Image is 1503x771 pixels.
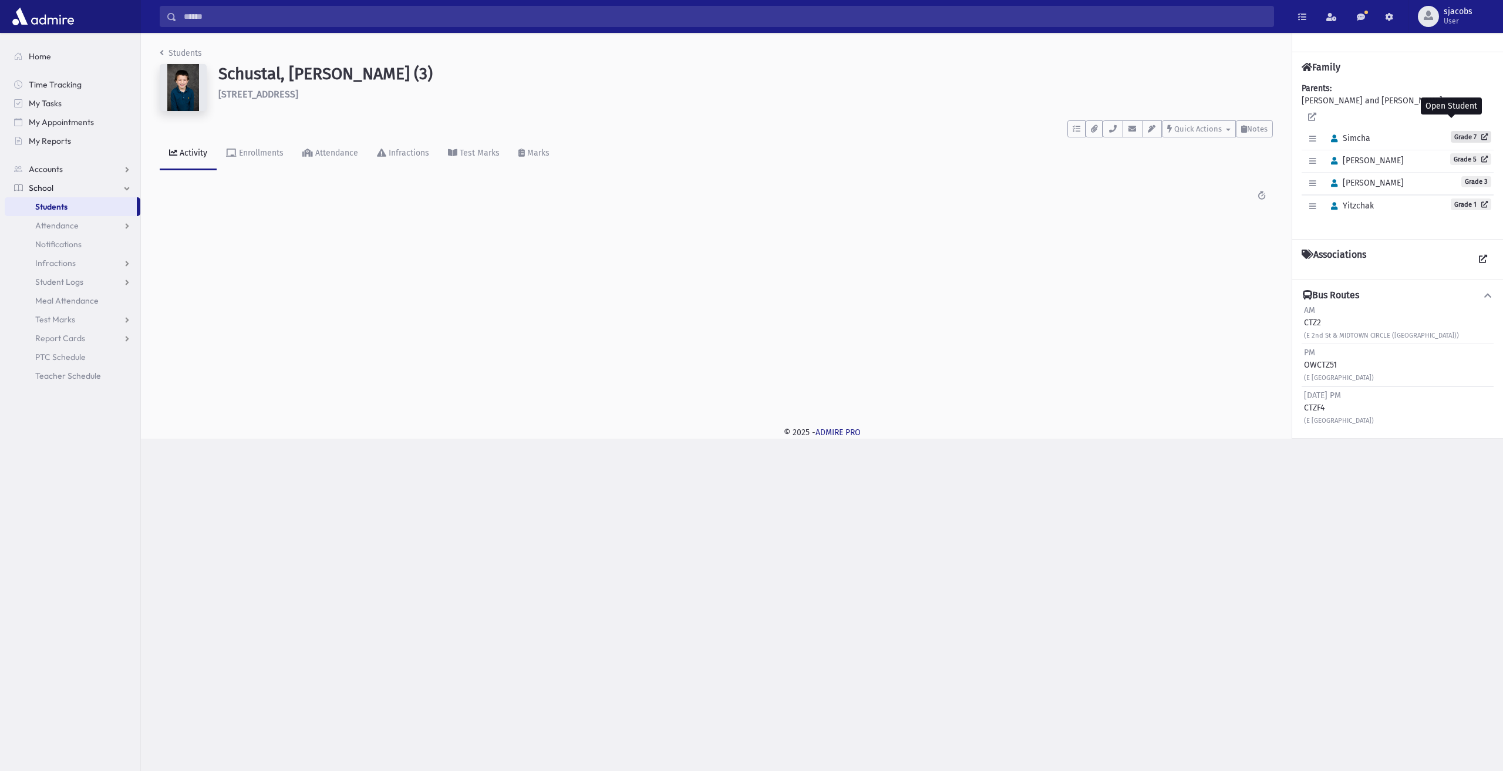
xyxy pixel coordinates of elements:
h1: Schustal, [PERSON_NAME] (3) [218,64,1273,84]
span: Yitzchak [1326,201,1374,211]
small: (E [GEOGRAPHIC_DATA]) [1304,374,1374,382]
span: PTC Schedule [35,352,86,362]
a: My Appointments [5,113,140,132]
span: User [1444,16,1472,26]
span: [DATE] PM [1304,390,1341,400]
span: Notes [1247,124,1268,133]
div: CTZ2 [1304,304,1459,341]
a: Test Marks [5,310,140,329]
nav: breadcrumb [160,47,202,64]
a: My Tasks [5,94,140,113]
a: Grade 7 [1451,131,1491,143]
a: PTC Schedule [5,348,140,366]
span: Notifications [35,239,82,250]
div: OWCTZ51 [1304,346,1374,383]
a: Infractions [368,137,439,170]
a: Accounts [5,160,140,179]
a: Meal Attendance [5,291,140,310]
span: Report Cards [35,333,85,344]
span: Meal Attendance [35,295,99,306]
span: Teacher Schedule [35,371,101,381]
a: ADMIRE PRO [815,427,861,437]
button: Bus Routes [1302,289,1494,302]
a: View all Associations [1472,249,1494,270]
a: Home [5,47,140,66]
a: Time Tracking [5,75,140,94]
a: Attendance [293,137,368,170]
span: AM [1304,305,1315,315]
div: Test Marks [457,148,500,158]
span: PM [1304,348,1315,358]
span: Simcha [1326,133,1370,143]
div: Infractions [386,148,429,158]
span: School [29,183,53,193]
a: Attendance [5,216,140,235]
a: Teacher Schedule [5,366,140,385]
span: Students [35,201,68,212]
a: My Reports [5,132,140,150]
div: Enrollments [237,148,284,158]
a: Students [5,197,137,216]
div: Activity [177,148,207,158]
span: Accounts [29,164,63,174]
div: [PERSON_NAME] and [PERSON_NAME] [1302,82,1494,230]
div: Attendance [313,148,358,158]
a: Notifications [5,235,140,254]
div: CTZF4 [1304,389,1374,426]
a: School [5,179,140,197]
span: My Reports [29,136,71,146]
div: Open Student [1421,97,1482,115]
h4: Bus Routes [1303,289,1359,302]
h4: Family [1302,62,1340,73]
h6: [STREET_ADDRESS] [218,89,1273,100]
a: Student Logs [5,272,140,291]
h4: Associations [1302,249,1366,270]
a: Enrollments [217,137,293,170]
span: Infractions [35,258,76,268]
small: (E 2nd St & MIDTOWN CIRCLE ([GEOGRAPHIC_DATA])) [1304,332,1459,339]
a: Grade 5 [1450,153,1491,165]
div: Marks [525,148,550,158]
small: (E [GEOGRAPHIC_DATA]) [1304,417,1374,425]
span: [PERSON_NAME] [1326,178,1404,188]
span: Attendance [35,220,79,231]
button: Notes [1236,120,1273,137]
button: Quick Actions [1162,120,1236,137]
span: [PERSON_NAME] [1326,156,1404,166]
span: Grade 3 [1461,176,1491,187]
span: Student Logs [35,277,83,287]
span: Home [29,51,51,62]
a: Marks [509,137,559,170]
b: Parents: [1302,83,1332,93]
div: © 2025 - [160,426,1484,439]
span: My Appointments [29,117,94,127]
span: sjacobs [1444,7,1472,16]
span: My Tasks [29,98,62,109]
img: AdmirePro [9,5,77,28]
a: Test Marks [439,137,509,170]
a: Activity [160,137,217,170]
a: Students [160,48,202,58]
span: Test Marks [35,314,75,325]
a: Grade 1 [1451,198,1491,210]
a: Report Cards [5,329,140,348]
input: Search [177,6,1273,27]
span: Time Tracking [29,79,82,90]
a: Infractions [5,254,140,272]
span: Quick Actions [1174,124,1222,133]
